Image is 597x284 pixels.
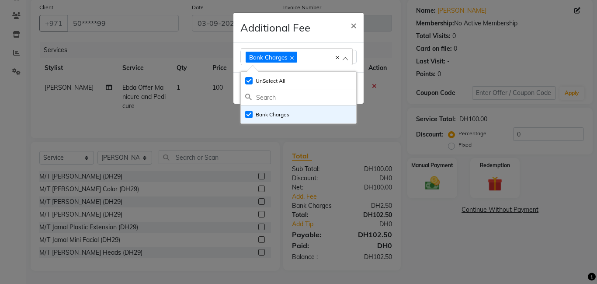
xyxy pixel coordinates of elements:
[344,13,364,37] button: Close
[240,20,310,35] h4: Additional Fee
[245,111,289,119] label: Bank Charges
[351,18,357,32] span: ×
[249,53,288,61] span: Bank Charges
[256,77,285,84] span: UnSelect All
[256,90,356,105] input: Search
